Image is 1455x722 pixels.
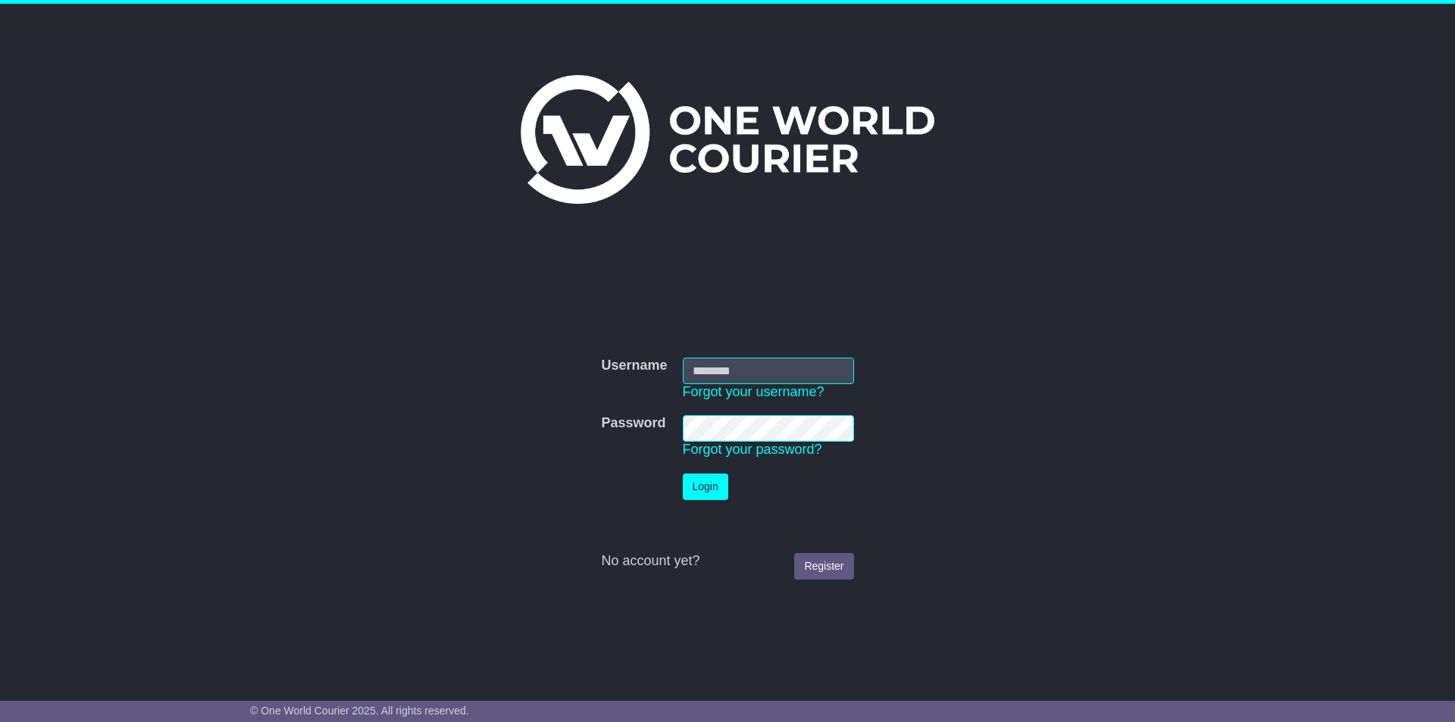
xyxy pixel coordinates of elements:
a: Forgot your username? [683,384,824,399]
button: Login [683,474,728,500]
img: One World [521,75,934,204]
label: Password [601,415,665,432]
a: Register [794,553,853,580]
a: Forgot your password? [683,442,822,457]
label: Username [601,358,667,374]
span: © One World Courier 2025. All rights reserved. [250,705,469,717]
div: No account yet? [601,553,853,570]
